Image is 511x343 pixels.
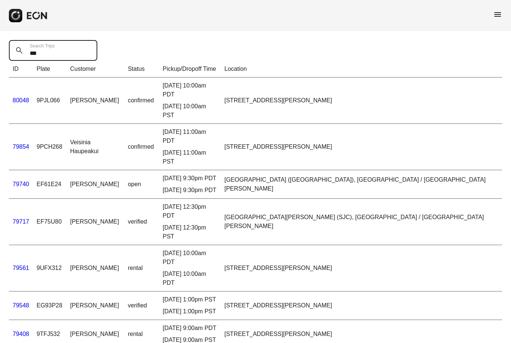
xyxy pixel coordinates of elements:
div: [DATE] 12:30pm PST [163,223,217,241]
td: confirmed [124,77,159,124]
td: verified [124,199,159,245]
th: ID [9,61,33,77]
div: [DATE] 11:00am PDT [163,128,217,145]
div: [DATE] 10:00am PDT [163,81,217,99]
div: [DATE] 9:00am PDT [163,324,217,333]
a: 79740 [13,181,29,187]
a: 79854 [13,144,29,150]
div: [DATE] 12:30pm PDT [163,202,217,220]
td: Veisinia Haupeakui [66,124,124,170]
td: [GEOGRAPHIC_DATA][PERSON_NAME] (SJC), [GEOGRAPHIC_DATA] / [GEOGRAPHIC_DATA][PERSON_NAME] [221,199,502,245]
div: [DATE] 10:00am PDT [163,270,217,287]
td: confirmed [124,124,159,170]
a: 79408 [13,331,29,337]
td: [PERSON_NAME] [66,199,124,245]
div: [DATE] 1:00pm PST [163,295,217,304]
td: [PERSON_NAME] [66,245,124,291]
label: Search Trips [30,43,55,49]
td: [GEOGRAPHIC_DATA] ([GEOGRAPHIC_DATA]), [GEOGRAPHIC_DATA] / [GEOGRAPHIC_DATA][PERSON_NAME] [221,170,502,199]
div: [DATE] 9:30pm PDT [163,174,217,183]
div: [DATE] 1:00pm PST [163,307,217,316]
th: Status [124,61,159,77]
td: 9UFX312 [33,245,66,291]
td: [STREET_ADDRESS][PERSON_NAME] [221,245,502,291]
td: verified [124,291,159,320]
td: EF61E24 [33,170,66,199]
td: EG93P28 [33,291,66,320]
td: open [124,170,159,199]
td: [PERSON_NAME] [66,291,124,320]
td: 9PCH268 [33,124,66,170]
div: [DATE] 10:00am PST [163,102,217,120]
th: Pickup/Dropoff Time [159,61,221,77]
a: 79717 [13,218,29,225]
a: 80048 [13,97,29,103]
th: Location [221,61,502,77]
td: [STREET_ADDRESS][PERSON_NAME] [221,124,502,170]
td: [PERSON_NAME] [66,170,124,199]
td: 9PJL066 [33,77,66,124]
div: [DATE] 11:00am PST [163,148,217,166]
div: [DATE] 9:30pm PDT [163,186,217,195]
td: [STREET_ADDRESS][PERSON_NAME] [221,77,502,124]
th: Customer [66,61,124,77]
th: Plate [33,61,66,77]
td: [PERSON_NAME] [66,77,124,124]
span: menu [493,10,502,19]
a: 79561 [13,265,29,271]
td: [STREET_ADDRESS][PERSON_NAME] [221,291,502,320]
div: [DATE] 10:00am PDT [163,249,217,267]
a: 79548 [13,302,29,309]
td: rental [124,245,159,291]
td: EF75U80 [33,199,66,245]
